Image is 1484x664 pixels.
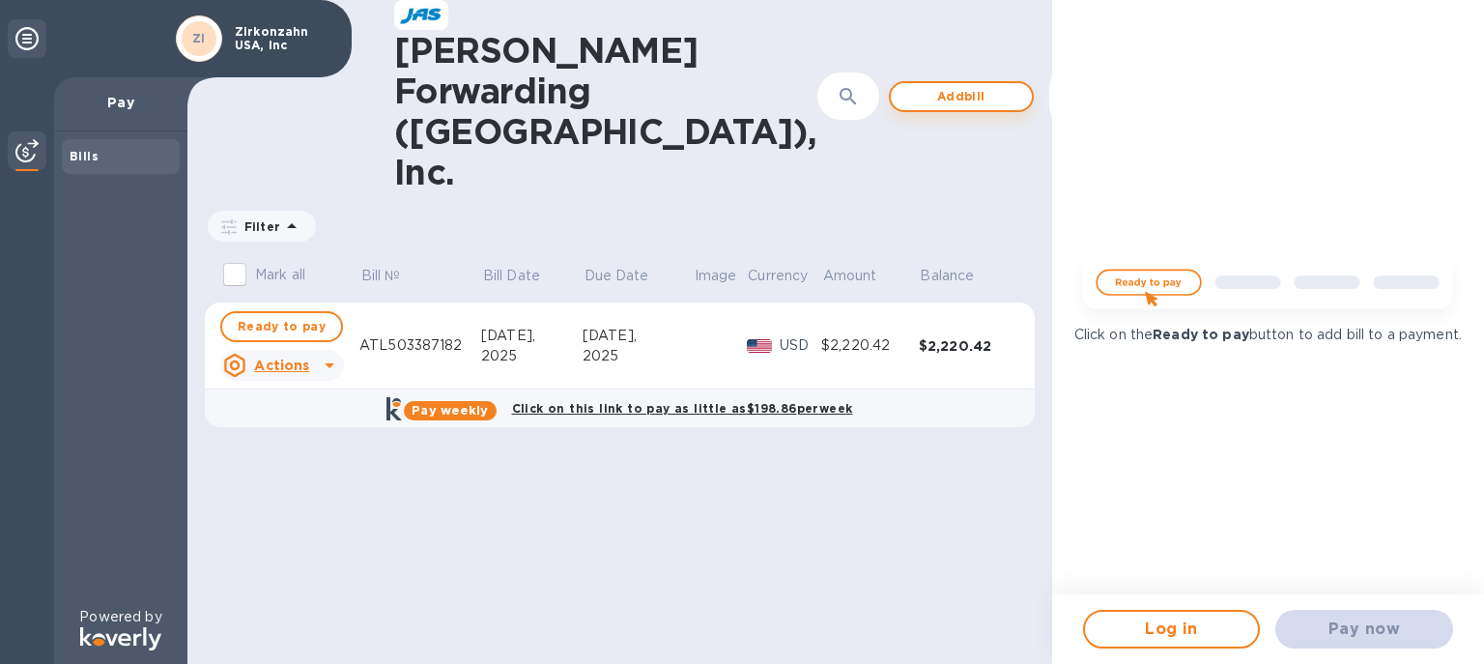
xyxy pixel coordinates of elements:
b: ZI [192,31,206,45]
button: Log in [1083,610,1261,649]
span: Bill Date [483,266,565,286]
div: ATL503387182 [359,335,481,356]
span: Amount [823,266,902,286]
span: Log in [1100,618,1243,641]
p: Click on the button to add bill to a payment. [1074,325,1462,345]
u: Actions [254,358,309,373]
div: [DATE], [583,326,693,346]
b: Bills [70,149,99,163]
b: Click on this link to pay as little as $198.86 per week [512,401,853,416]
b: Pay weekly [412,403,488,418]
span: Due Date [585,266,674,286]
b: Ready to pay [1153,327,1249,342]
p: USD [780,335,821,356]
p: Pay [70,93,172,112]
h1: [PERSON_NAME] Forwarding ([GEOGRAPHIC_DATA]), Inc. [394,30,817,192]
span: Ready to pay [238,315,326,338]
p: Powered by [79,607,161,627]
p: Balance [920,266,974,286]
p: Zirkonzahn USA, Inc [235,25,331,52]
p: Bill № [361,266,401,286]
img: USD [747,339,773,353]
p: Due Date [585,266,649,286]
div: 2025 [583,346,693,366]
p: Bill Date [483,266,540,286]
button: Ready to pay [220,311,343,342]
span: Balance [920,266,999,286]
p: Currency [748,266,808,286]
p: Mark all [255,265,305,285]
div: $2,220.42 [821,335,919,356]
p: Amount [823,266,877,286]
p: Filter [237,218,280,235]
img: Logo [80,627,161,650]
div: [DATE], [481,326,583,346]
div: 2025 [481,346,583,366]
button: Addbill [889,81,1034,112]
p: Image [695,266,737,286]
span: Bill № [361,266,426,286]
div: $2,220.42 [919,336,1016,356]
span: Add bill [906,85,1016,108]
